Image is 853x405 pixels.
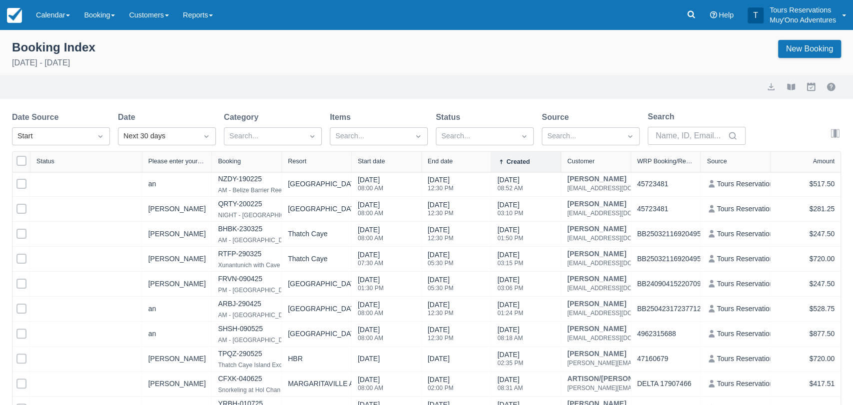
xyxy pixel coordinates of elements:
a: FRVN-090425 [218,275,262,283]
div: 08:00 AM [358,310,383,316]
div: Thatch Caye [288,228,345,240]
div: 02:00 PM [428,385,454,391]
div: PM - [GEOGRAPHIC_DATA] Barrier Reef Dive or Snorkel [218,284,373,296]
a: [PERSON_NAME] [567,275,670,282]
div: [DATE] [428,250,454,272]
div: [DATE] [428,300,454,322]
div: AM - [GEOGRAPHIC_DATA] Dive or Snorkel, Zip Lining & River Tubing [218,334,410,346]
div: $517.50 [777,178,835,190]
div: 01:50 PM [497,235,523,241]
div: an [148,328,206,340]
a: New Booking [778,40,841,58]
div: Customer [567,158,595,165]
div: [DATE] [497,275,523,297]
div: Tours Reservations [707,328,764,340]
div: [DATE] [497,175,523,197]
span: Dropdown icon [519,131,529,141]
div: 05:30 PM [428,260,454,266]
div: Resort [288,158,306,165]
a: [PERSON_NAME] [567,250,670,257]
span: Dropdown icon [625,131,635,141]
div: 05:30 PM [428,285,454,291]
div: Start [17,131,86,142]
div: [DATE] [497,300,523,322]
div: [DATE] [497,225,523,247]
div: [DATE] [428,200,454,222]
div: Tours Reservations [707,178,764,190]
div: [PERSON_NAME] [567,225,670,232]
div: [EMAIL_ADDRESS][DOMAIN_NAME] [567,182,670,194]
span: Dropdown icon [95,131,105,141]
div: $877.50 [777,328,835,340]
div: [DATE] [358,225,383,247]
a: [PERSON_NAME] [567,350,769,357]
div: [DATE] [497,200,523,222]
a: CFXK-040625 [218,375,262,383]
a: BHBK-230325 [218,225,262,233]
div: [GEOGRAPHIC_DATA] [288,203,345,215]
div: [GEOGRAPHIC_DATA] [288,278,345,290]
button: export [765,81,777,93]
div: [EMAIL_ADDRESS][DOMAIN_NAME] [567,257,670,269]
label: Date [118,111,139,123]
div: [DATE] [497,350,523,372]
div: 12:30 PM [428,185,454,191]
div: Xunantunich with Cave Tubing [218,259,300,271]
div: Tours Reservations [707,278,764,290]
div: [DATE] [358,250,383,272]
div: [DATE] [358,175,383,197]
div: WRP Booking/Reservation number [637,158,695,165]
div: 4962315688 [637,328,695,340]
div: 12:30 PM [428,235,454,241]
div: Tours Reservations [707,353,764,365]
div: [DATE] [428,175,454,197]
div: 01:30 PM [358,285,384,291]
div: AM - Belize Barrier Reef Dive or Snorkel, Stargazer's Cruise [218,184,379,196]
div: [DATE] [358,354,380,368]
div: [PERSON_NAME] [148,353,206,365]
div: AM - [GEOGRAPHIC_DATA] Dive or Snorkel [218,234,338,246]
div: [PERSON_NAME] [567,175,670,182]
div: [DATE] [358,325,383,347]
div: Created [506,158,530,165]
div: BB25032116920495 [637,228,695,240]
div: 08:00 AM [358,235,383,241]
label: Search [648,111,678,123]
div: [DATE] [428,354,450,368]
div: [GEOGRAPHIC_DATA] [288,178,345,190]
div: Amount [813,158,835,165]
div: $247.50 [777,228,835,240]
div: [EMAIL_ADDRESS][DOMAIN_NAME] [567,207,670,219]
label: Status [436,111,464,123]
div: [DATE] [428,225,454,247]
span: Dropdown icon [201,131,211,141]
div: [GEOGRAPHIC_DATA] [288,328,345,340]
p: [DATE] - [DATE] [12,57,95,69]
a: [PERSON_NAME] [567,325,670,332]
div: [DATE] [428,375,454,397]
div: Tours Reservations [707,303,764,315]
div: 08:00 AM [358,185,383,191]
div: [EMAIL_ADDRESS][DOMAIN_NAME] [567,232,670,244]
div: Start date [358,158,385,165]
div: Next 30 days [123,131,192,142]
div: 47160679 [637,353,695,365]
div: Booking Index [12,40,95,55]
div: [DATE] [358,375,383,397]
div: 12:30 PM [428,310,454,316]
div: 01:24 PM [497,310,523,316]
div: 08:00 AM [358,385,383,391]
div: an [148,178,206,190]
div: $247.50 [777,278,835,290]
div: [DATE] [428,325,454,347]
a: ARBJ-290425 [218,300,261,308]
div: [DATE] [358,275,384,297]
div: 08:00 AM [358,210,383,216]
label: Source [542,111,573,123]
div: Please enter your referrals name here [148,158,206,165]
div: [DATE] [497,325,523,347]
div: $417.51 [777,378,835,390]
a: [PERSON_NAME] [567,200,670,207]
span: Help [719,11,734,19]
